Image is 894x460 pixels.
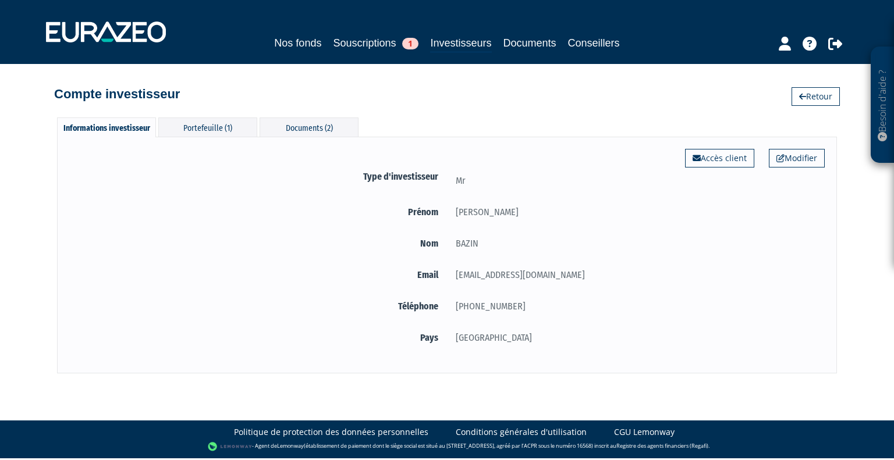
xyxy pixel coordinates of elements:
[69,236,447,251] label: Nom
[402,38,418,49] span: 1
[57,117,156,137] div: Informations investisseur
[12,441,882,452] div: - Agent de (établissement de paiement dont le siège social est situé au [STREET_ADDRESS], agréé p...
[769,149,825,167] a: Modifier
[69,299,447,313] label: Téléphone
[456,426,587,438] a: Conditions générales d'utilisation
[333,35,418,51] a: Souscriptions1
[430,35,491,53] a: Investisseurs
[447,330,825,345] div: [GEOGRAPHIC_DATA]
[260,117,359,137] div: Documents (2)
[614,426,675,438] a: CGU Lemonway
[69,330,447,345] label: Pays
[447,268,825,282] div: [EMAIL_ADDRESS][DOMAIN_NAME]
[447,205,825,219] div: [PERSON_NAME]
[277,443,304,450] a: Lemonway
[274,35,321,51] a: Nos fonds
[234,426,428,438] a: Politique de protection des données personnelles
[447,236,825,251] div: BAZIN
[46,22,166,42] img: 1732889491-logotype_eurazeo_blanc_rvb.png
[616,443,708,450] a: Registre des agents financiers (Regafi)
[685,149,754,167] a: Accès client
[208,441,253,452] img: logo-lemonway.png
[447,299,825,313] div: [PHONE_NUMBER]
[568,35,620,51] a: Conseillers
[792,87,840,106] a: Retour
[69,205,447,219] label: Prénom
[447,173,825,188] div: Mr
[158,117,257,137] div: Portefeuille (1)
[69,169,447,184] label: Type d'investisseur
[876,53,889,158] p: Besoin d'aide ?
[69,268,447,282] label: Email
[54,87,180,101] h4: Compte investisseur
[503,35,556,51] a: Documents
